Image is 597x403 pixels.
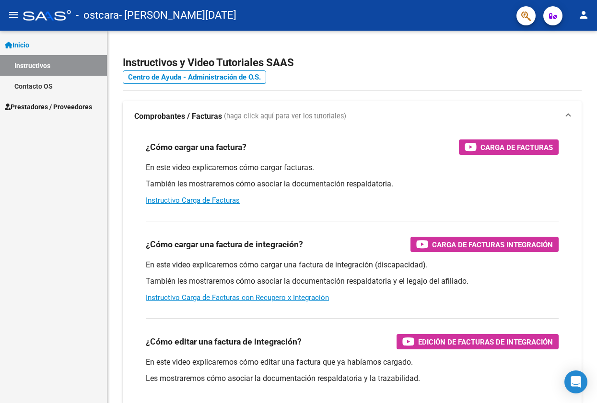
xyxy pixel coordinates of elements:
[123,54,582,72] h2: Instructivos y Video Tutoriales SAAS
[410,237,559,252] button: Carga de Facturas Integración
[134,111,222,122] strong: Comprobantes / Facturas
[146,335,302,348] h3: ¿Cómo editar una factura de integración?
[418,336,553,348] span: Edición de Facturas de integración
[224,111,346,122] span: (haga click aquí para ver los tutoriales)
[146,373,559,384] p: Les mostraremos cómo asociar la documentación respaldatoria y la trazabilidad.
[432,239,553,251] span: Carga de Facturas Integración
[146,276,559,287] p: También les mostraremos cómo asociar la documentación respaldatoria y el legajo del afiliado.
[119,5,236,26] span: - [PERSON_NAME][DATE]
[146,238,303,251] h3: ¿Cómo cargar una factura de integración?
[5,40,29,50] span: Inicio
[146,357,559,368] p: En este video explicaremos cómo editar una factura que ya habíamos cargado.
[123,101,582,132] mat-expansion-panel-header: Comprobantes / Facturas (haga click aquí para ver los tutoriales)
[564,370,587,393] div: Open Intercom Messenger
[146,140,246,154] h3: ¿Cómo cargar una factura?
[146,196,240,205] a: Instructivo Carga de Facturas
[8,9,19,21] mat-icon: menu
[146,162,559,173] p: En este video explicaremos cómo cargar facturas.
[578,9,589,21] mat-icon: person
[76,5,119,26] span: - ostcara
[146,260,559,270] p: En este video explicaremos cómo cargar una factura de integración (discapacidad).
[459,139,559,155] button: Carga de Facturas
[146,293,329,302] a: Instructivo Carga de Facturas con Recupero x Integración
[123,70,266,84] a: Centro de Ayuda - Administración de O.S.
[397,334,559,349] button: Edición de Facturas de integración
[480,141,553,153] span: Carga de Facturas
[5,102,92,112] span: Prestadores / Proveedores
[146,179,559,189] p: También les mostraremos cómo asociar la documentación respaldatoria.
